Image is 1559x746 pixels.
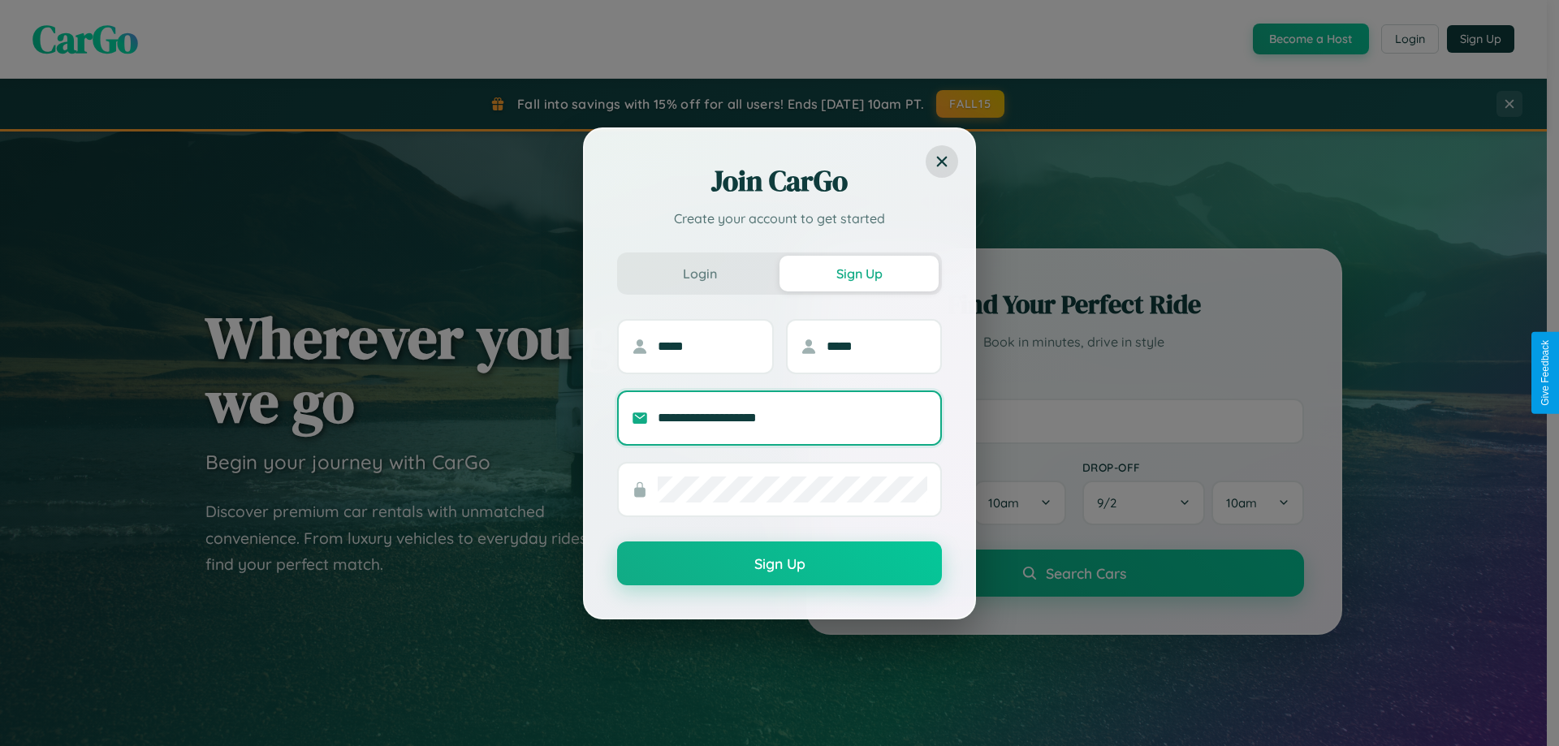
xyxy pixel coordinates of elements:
p: Create your account to get started [617,209,942,228]
button: Sign Up [779,256,939,291]
button: Login [620,256,779,291]
button: Sign Up [617,541,942,585]
h2: Join CarGo [617,162,942,201]
div: Give Feedback [1540,340,1551,406]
